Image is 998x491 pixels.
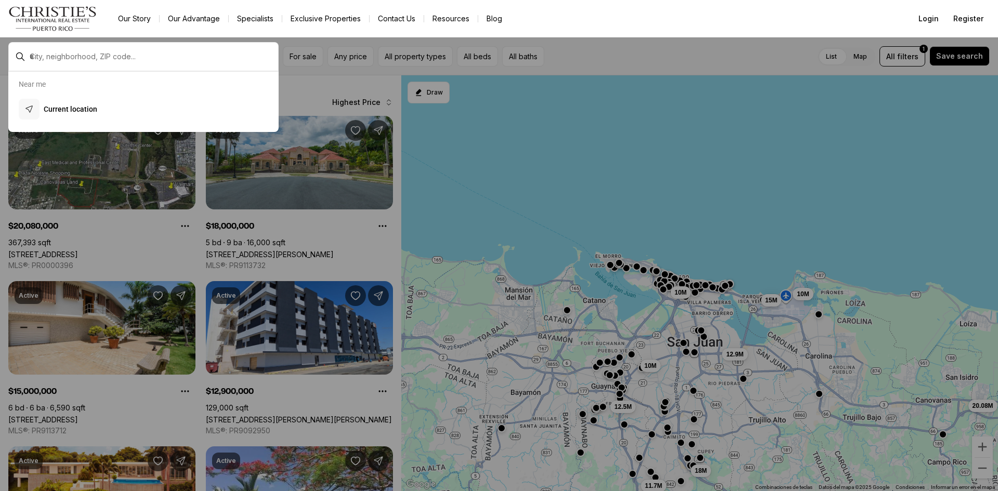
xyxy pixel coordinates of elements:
[19,80,46,88] p: Near me
[370,11,424,26] button: Contact Us
[424,11,478,26] a: Resources
[947,8,990,29] button: Register
[44,104,97,114] p: Current location
[953,15,983,23] span: Register
[282,11,369,26] a: Exclusive Properties
[229,11,282,26] a: Specialists
[912,8,945,29] button: Login
[160,11,228,26] a: Our Advantage
[918,15,939,23] span: Login
[8,6,97,31] img: logo
[15,95,272,124] button: Current location
[478,11,510,26] a: Blog
[110,11,159,26] a: Our Story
